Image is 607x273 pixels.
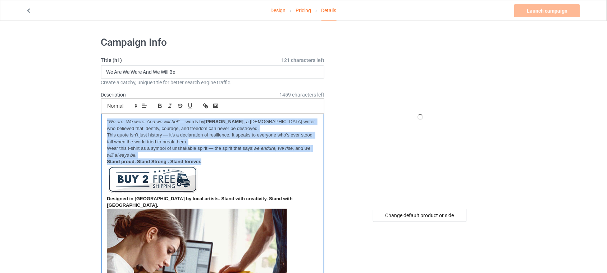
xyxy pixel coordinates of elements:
[101,36,325,49] h1: Campaign Info
[101,57,325,64] label: Title (h1)
[107,159,202,164] strong: Stand proud. Stand Strong . Stand forever.
[101,79,325,86] div: Create a catchy, unique title for better search engine traffic.
[107,146,312,158] em: we endure, we rise, and we will always be.
[107,165,198,193] img: YaW2Y8d.png
[107,132,319,145] p: This quote isn’t just history — it’s a declaration of resilience. It speaks to everyone who’s eve...
[321,0,337,21] div: Details
[107,119,180,124] em: “We are. We were. And we will be!”
[296,0,311,21] a: Pricing
[204,119,243,124] strong: [PERSON_NAME]
[279,91,324,98] span: 1459 characters left
[107,196,294,208] strong: Designed in [GEOGRAPHIC_DATA] by local artists. Stand with creativity. Stand with [GEOGRAPHIC_DATA].
[107,118,319,132] p: — words by , a [DEMOGRAPHIC_DATA] writer who believed that identity, courage, and freedom can nev...
[107,145,319,158] p: Wear this t-shirt as a symbol of unshakable spirit — the spirit that says:
[373,209,467,222] div: Change default product or side
[101,92,126,98] label: Description
[281,57,324,64] span: 121 characters left
[270,0,286,21] a: Design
